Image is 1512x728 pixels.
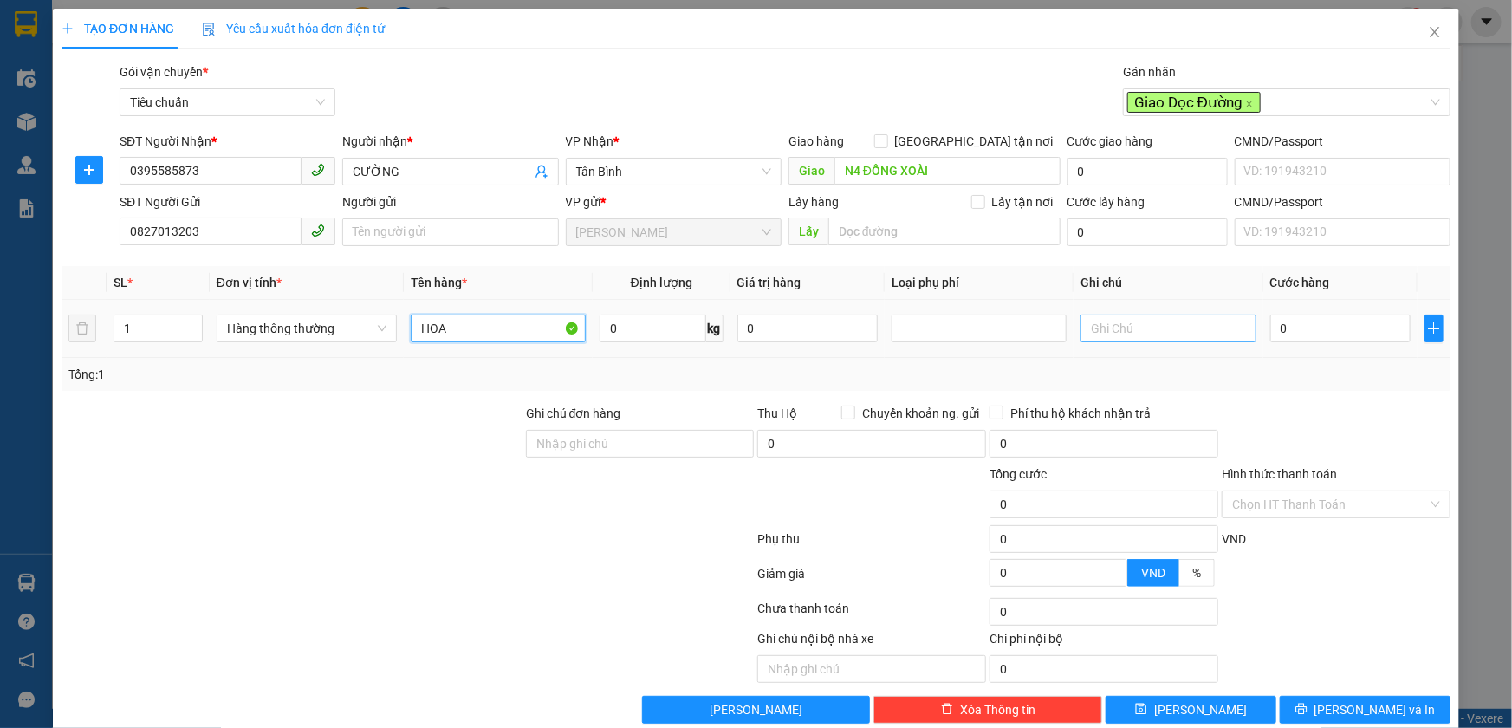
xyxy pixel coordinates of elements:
input: Nhập ghi chú [757,655,986,683]
span: Lấy [788,218,828,245]
span: Cước hàng [1270,276,1330,289]
div: SĐT Người Gửi [120,192,335,211]
span: VP Nhận [566,134,614,148]
span: Tên hàng [411,276,467,289]
span: Tổng cước [990,467,1047,481]
button: save[PERSON_NAME] [1106,696,1276,724]
span: user-add [535,165,548,179]
button: delete [68,315,96,342]
div: CMND/Passport [1235,192,1450,211]
span: Phí thu hộ khách nhận trả [1003,404,1158,423]
div: VP gửi [566,192,782,211]
div: Tổng: 1 [68,365,584,384]
button: [PERSON_NAME] [642,696,871,724]
span: Tân Bình [576,159,771,185]
label: Ghi chú đơn hàng [526,406,621,420]
span: Xóa Thông tin [960,700,1035,719]
span: Giao Dọc Đường [1127,92,1261,113]
span: TẠO ĐƠN HÀNG [62,22,174,36]
span: % [1192,566,1201,580]
span: 07:47:23 [DATE] [115,49,419,80]
span: Thu Hộ [757,406,797,420]
span: Yêu cầu xuất hóa đơn điện tử [202,22,385,36]
span: close [1245,100,1254,108]
span: Giao [788,157,834,185]
button: plus [75,156,103,184]
span: - 0782595455 [115,31,201,46]
span: plus [76,163,102,177]
span: Giá trị hàng [737,276,801,289]
span: Hàng thông thường [227,315,386,341]
input: VD: Bàn, Ghế [411,315,586,342]
div: Giảm giá [756,564,989,595]
span: [PERSON_NAME] [146,10,279,28]
span: [GEOGRAPHIC_DATA] tận nơi [888,132,1061,151]
span: delete [941,703,953,717]
label: Cước lấy hàng [1067,195,1145,209]
label: Hình thức thanh toán [1222,467,1337,481]
input: Dọc đường [828,218,1061,245]
input: Cước giao hàng [1067,158,1228,185]
span: Định lượng [631,276,692,289]
span: close [1428,25,1442,39]
span: kg [706,315,724,342]
div: Phụ thu [756,530,989,560]
img: icon [202,23,216,36]
span: SL [114,276,127,289]
th: Loại phụ phí [885,266,1074,300]
span: phone [311,163,325,177]
input: Ghi Chú [1080,315,1256,342]
span: Giao hàng [788,134,844,148]
span: VND [1141,566,1165,580]
input: Ghi chú đơn hàng [526,430,755,458]
span: plus [1425,322,1443,335]
button: plus [1424,315,1444,342]
div: CMND/Passport [1235,132,1450,151]
div: Chưa thanh toán [756,599,989,629]
span: Tiêu chuẩn [130,89,325,115]
span: [PERSON_NAME] [1154,700,1247,719]
span: TH1210250002 - [115,49,419,80]
span: [PERSON_NAME] [710,700,802,719]
div: SĐT Người Nhận [120,132,335,151]
button: deleteXóa Thông tin [873,696,1102,724]
label: Cước giao hàng [1067,134,1153,148]
input: Cước lấy hàng [1067,218,1228,246]
div: Chi phí nội bộ [990,629,1218,655]
button: Close [1411,9,1459,57]
input: Dọc đường [834,157,1061,185]
span: plus [62,23,74,35]
label: Gán nhãn [1123,65,1176,79]
span: Chuyển khoản ng. gửi [855,404,986,423]
span: Đơn vị tính [217,276,282,289]
span: [PERSON_NAME] và In [1314,700,1436,719]
strong: Nhận: [10,96,454,190]
input: 0 [737,315,879,342]
div: Người gửi [342,192,558,211]
span: phone [311,224,325,237]
span: Gửi: [115,10,279,28]
div: Ghi chú nội bộ nhà xe [757,629,986,655]
span: Lấy hàng [788,195,839,209]
span: Gói vận chuyển [120,65,208,79]
span: Cư Kuin [576,219,771,245]
span: VND [1222,532,1246,546]
div: Người nhận [342,132,558,151]
span: save [1135,703,1147,717]
span: printer [1295,703,1308,717]
th: Ghi chú [1074,266,1262,300]
span: phamthao.tienoanh - In: [115,49,419,80]
button: printer[PERSON_NAME] và In [1280,696,1450,724]
span: Lấy tận nơi [985,192,1061,211]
